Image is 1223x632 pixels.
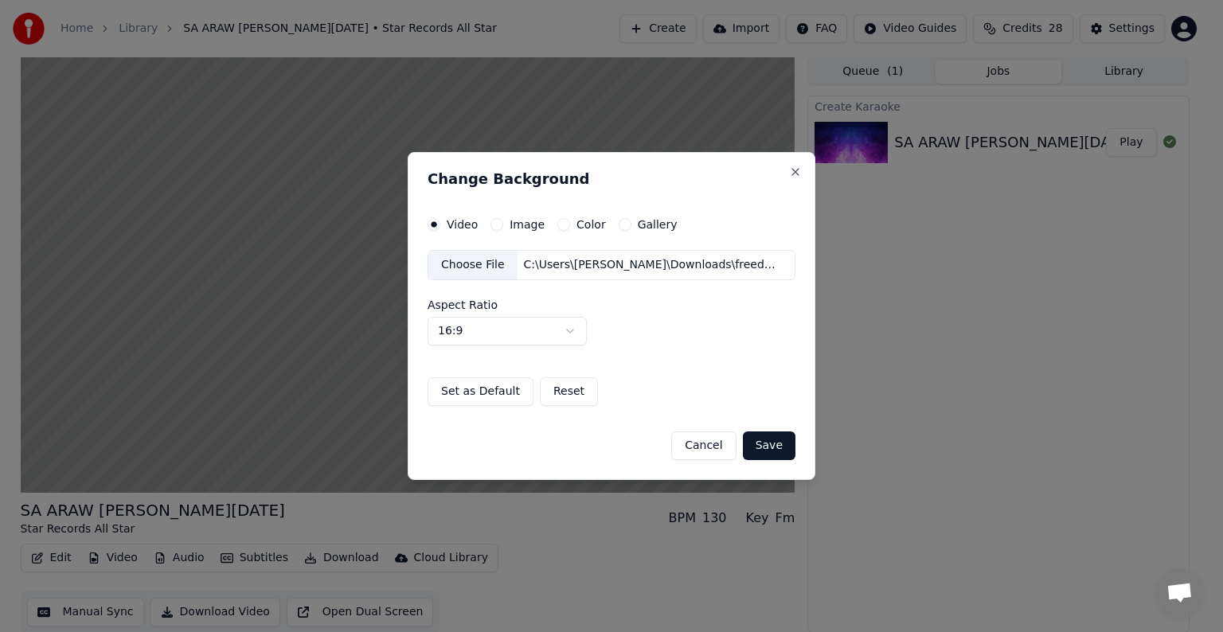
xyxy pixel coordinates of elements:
[510,219,545,230] label: Image
[518,257,788,273] div: C:\Users\[PERSON_NAME]\Downloads\freedom1.mp4
[428,377,533,406] button: Set as Default
[671,431,736,460] button: Cancel
[576,219,606,230] label: Color
[540,377,598,406] button: Reset
[743,431,795,460] button: Save
[428,299,795,310] label: Aspect Ratio
[447,219,478,230] label: Video
[428,172,795,186] h2: Change Background
[638,219,678,230] label: Gallery
[428,251,518,279] div: Choose File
